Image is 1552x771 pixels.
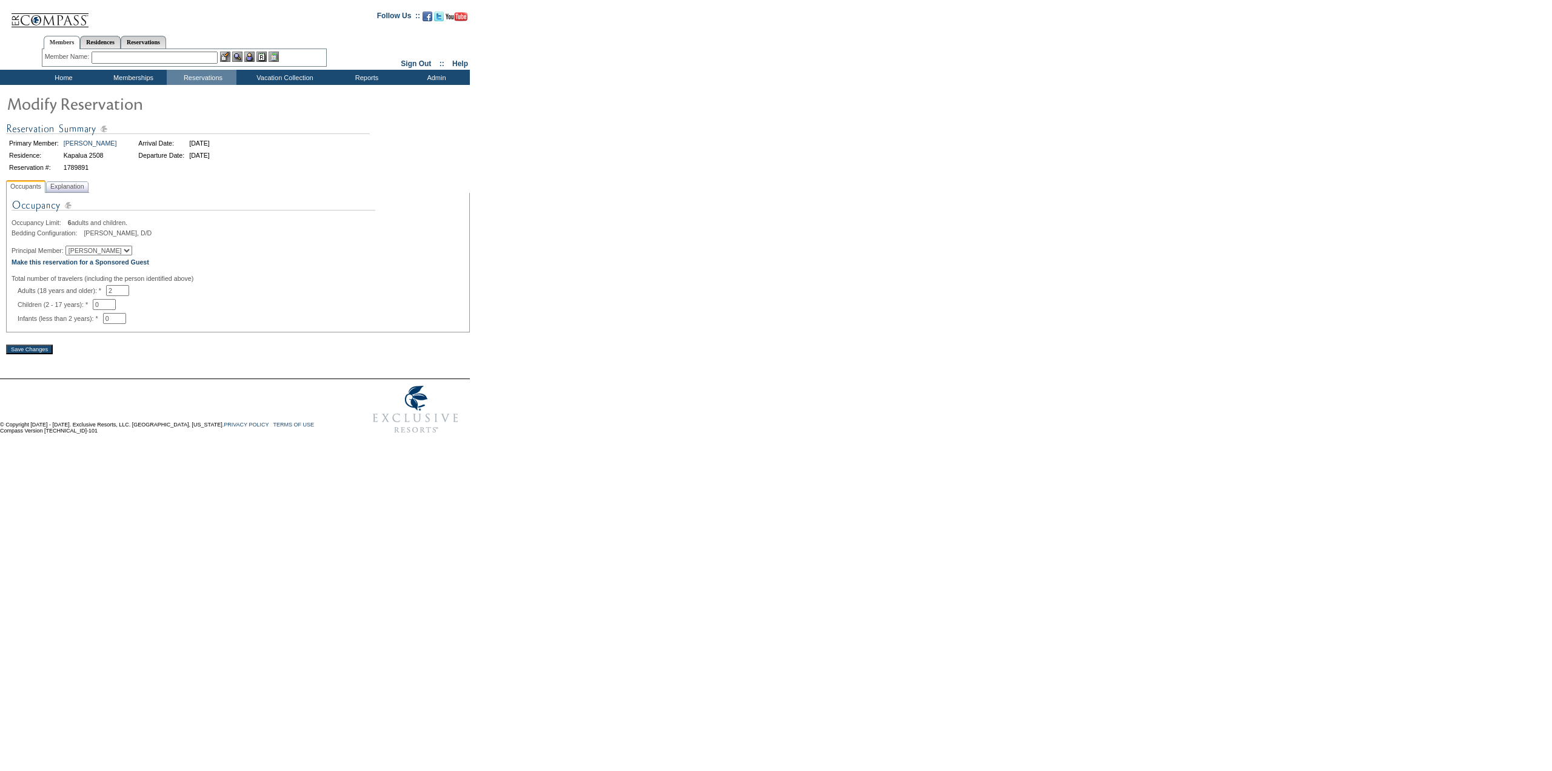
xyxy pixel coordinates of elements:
td: Admin [400,70,470,85]
div: Total number of travelers (including the person identified above) [12,275,464,282]
a: Help [452,59,468,68]
span: Occupants [8,180,44,193]
div: adults and children. [12,219,464,226]
td: Residence: [7,150,61,161]
img: Occupancy [12,198,375,219]
img: Become our fan on Facebook [423,12,432,21]
td: Kapalua 2508 [62,150,119,161]
td: Reports [330,70,400,85]
img: b_edit.gif [220,52,230,62]
td: Reservations [167,70,236,85]
td: Home [27,70,97,85]
span: Infants (less than 2 years): * [18,315,103,322]
td: Follow Us :: [377,10,420,25]
a: Reservations [121,36,166,49]
a: Become our fan on Facebook [423,15,432,22]
span: Explanation [48,180,87,193]
img: Reservation Summary [6,121,370,136]
span: Adults (18 years and older): * [18,287,106,294]
span: Occupancy Limit: [12,219,66,226]
span: Bedding Configuration: [12,229,82,237]
td: Memberships [97,70,167,85]
a: Sign Out [401,59,431,68]
a: [PERSON_NAME] [64,140,117,147]
a: TERMS OF USE [273,422,315,428]
img: View [232,52,242,62]
td: Primary Member: [7,138,61,149]
span: Children (2 - 17 years): * [18,301,93,308]
a: Members [44,36,81,49]
td: Arrival Date: [136,138,186,149]
div: Member Name: [45,52,92,62]
a: Follow us on Twitter [434,15,444,22]
span: 6 [68,219,72,226]
td: Departure Date: [136,150,186,161]
input: Save Changes [6,345,53,354]
img: Exclusive Resorts [361,379,470,440]
td: Reservation #: [7,162,61,173]
img: Compass Home [10,3,89,28]
img: b_calculator.gif [269,52,279,62]
img: Reservations [256,52,267,62]
span: [PERSON_NAME], D/D [84,229,152,237]
td: Vacation Collection [236,70,330,85]
td: [DATE] [187,150,212,161]
a: PRIVACY POLICY [224,422,269,428]
td: [DATE] [187,138,212,149]
td: 1789891 [62,162,119,173]
img: Impersonate [244,52,255,62]
img: Modify Reservation [6,91,249,115]
a: Make this reservation for a Sponsored Guest [12,258,149,266]
a: Subscribe to our YouTube Channel [446,15,467,22]
a: Residences [80,36,121,49]
img: Follow us on Twitter [434,12,444,21]
span: Principal Member: [12,247,64,254]
span: :: [440,59,444,68]
img: Subscribe to our YouTube Channel [446,12,467,21]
